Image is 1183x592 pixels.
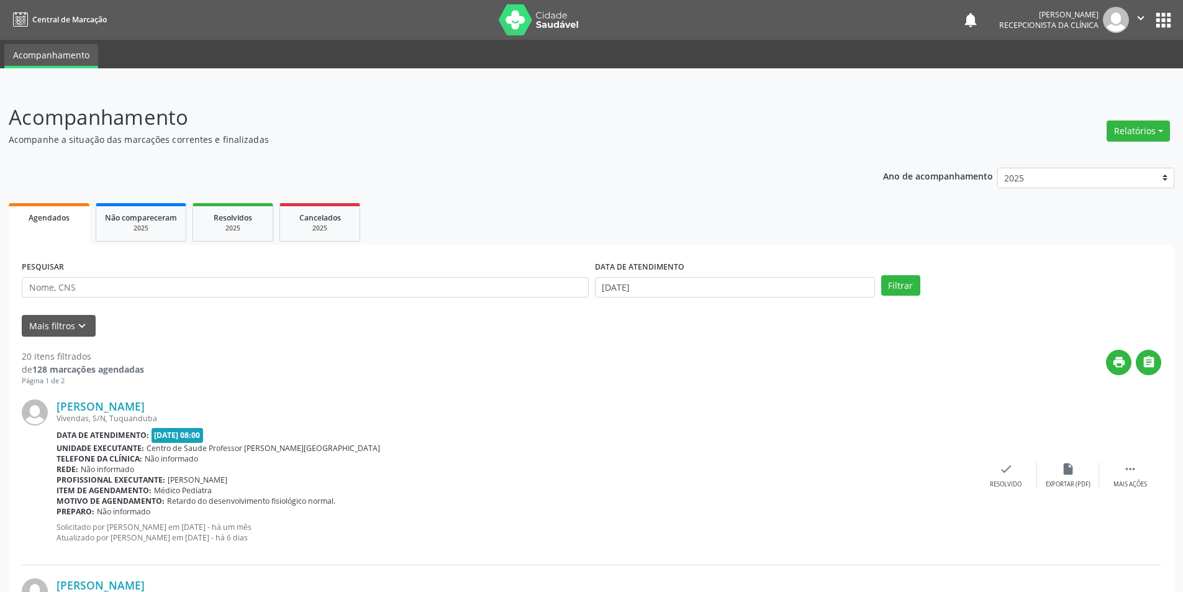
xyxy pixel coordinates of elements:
[595,277,875,298] input: Selecione um intervalo
[595,258,684,277] label: DATA DE ATENDIMENTO
[57,485,152,496] b: Item de agendamento:
[1134,11,1148,25] i: 
[4,44,98,68] a: Acompanhamento
[22,363,144,376] div: de
[22,350,144,363] div: 20 itens filtrados
[105,224,177,233] div: 2025
[1142,355,1156,369] i: 
[57,413,975,424] div: Vivendas, S/N, Tuquanduba
[1123,462,1137,476] i: 
[105,212,177,223] span: Não compareceram
[57,522,975,543] p: Solicitado por [PERSON_NAME] em [DATE] - há um mês Atualizado por [PERSON_NAME] em [DATE] - há 6 ...
[1046,480,1090,489] div: Exportar (PDF)
[22,277,589,298] input: Nome, CNS
[57,496,165,506] b: Motivo de agendamento:
[1113,480,1147,489] div: Mais ações
[299,212,341,223] span: Cancelados
[57,399,145,413] a: [PERSON_NAME]
[57,475,165,485] b: Profissional executante:
[1112,355,1126,369] i: print
[990,480,1022,489] div: Resolvido
[57,443,144,453] b: Unidade executante:
[145,453,198,464] span: Não informado
[57,578,145,592] a: [PERSON_NAME]
[57,453,142,464] b: Telefone da clínica:
[22,315,96,337] button: Mais filtroskeyboard_arrow_down
[32,14,107,25] span: Central de Marcação
[75,319,89,333] i: keyboard_arrow_down
[1103,7,1129,33] img: img
[81,464,134,475] span: Não informado
[29,212,70,223] span: Agendados
[32,363,144,375] strong: 128 marcações agendadas
[1153,9,1174,31] button: apps
[999,462,1013,476] i: check
[22,258,64,277] label: PESQUISAR
[147,443,380,453] span: Centro de Saude Professor [PERSON_NAME][GEOGRAPHIC_DATA]
[9,9,107,30] a: Central de Marcação
[57,506,94,517] b: Preparo:
[154,485,212,496] span: Médico Pediatra
[883,168,993,183] p: Ano de acompanhamento
[57,430,149,440] b: Data de atendimento:
[999,20,1099,30] span: Recepcionista da clínica
[881,275,920,296] button: Filtrar
[9,102,825,133] p: Acompanhamento
[168,475,227,485] span: [PERSON_NAME]
[57,464,78,475] b: Rede:
[97,506,150,517] span: Não informado
[962,11,979,29] button: notifications
[214,212,252,223] span: Resolvidos
[167,496,335,506] span: Retardo do desenvolvimento fisiológico normal.
[22,376,144,386] div: Página 1 de 2
[1129,7,1153,33] button: 
[22,399,48,426] img: img
[152,428,204,442] span: [DATE] 08:00
[999,9,1099,20] div: [PERSON_NAME]
[1106,350,1131,375] button: print
[202,224,264,233] div: 2025
[1136,350,1161,375] button: 
[289,224,351,233] div: 2025
[9,133,825,146] p: Acompanhe a situação das marcações correntes e finalizadas
[1107,121,1170,142] button: Relatórios
[1061,462,1075,476] i: insert_drive_file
